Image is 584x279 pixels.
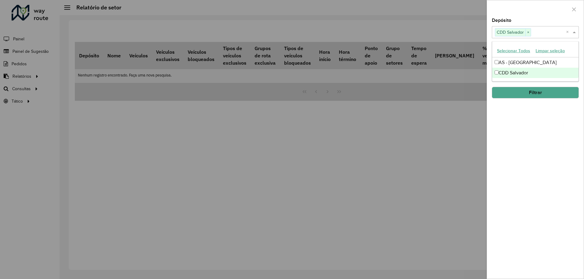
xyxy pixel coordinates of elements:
[533,46,568,56] button: Limpar seleção
[495,29,525,36] span: CDD Salvador
[492,41,579,82] ng-dropdown-panel: Options list
[492,17,511,24] label: Depósito
[492,68,579,78] div: CDD Salvador
[494,46,533,56] button: Selecionar Todos
[525,29,531,36] span: ×
[566,29,571,36] span: Clear all
[492,87,579,98] button: Filtrar
[492,57,579,68] div: AS - [GEOGRAPHIC_DATA]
